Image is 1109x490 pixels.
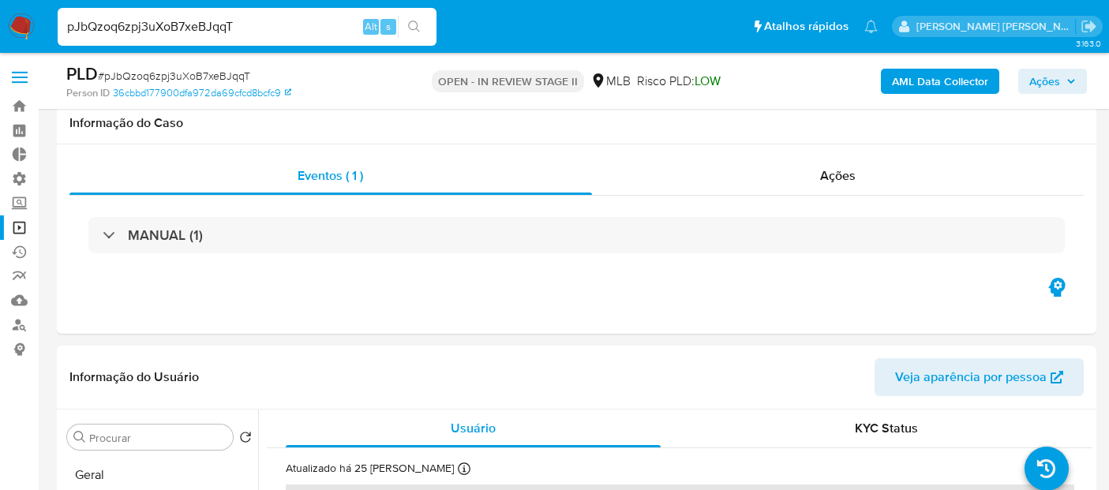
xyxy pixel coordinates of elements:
button: Retornar ao pedido padrão [239,431,252,448]
button: Ações [1018,69,1087,94]
span: s [386,19,391,34]
span: Usuário [451,419,496,437]
b: Person ID [66,86,110,100]
a: Sair [1081,18,1097,35]
span: # pJbQzoq6zpj3uXoB7xeBJqqT [98,68,250,84]
h3: MANUAL (1) [128,226,203,244]
input: Procurar [89,431,227,445]
button: search-icon [398,16,430,38]
span: LOW [695,72,721,90]
span: Risco PLD: [637,73,721,90]
span: Eventos ( 1 ) [298,166,363,185]
b: AML Data Collector [892,69,988,94]
input: Pesquise usuários ou casos... [58,17,436,37]
a: Notificações [864,20,878,33]
span: Ações [820,166,856,185]
button: AML Data Collector [881,69,999,94]
h1: Informação do Caso [69,115,1084,131]
div: MLB [590,73,631,90]
div: MANUAL (1) [88,217,1065,253]
a: 36cbbd177900dfa972da69cfcd8bcfc9 [113,86,291,100]
button: Veja aparência por pessoa [875,358,1084,396]
p: OPEN - IN REVIEW STAGE II [432,70,584,92]
p: luciana.joia@mercadopago.com.br [916,19,1076,34]
b: PLD [66,61,98,86]
span: Veja aparência por pessoa [895,358,1047,396]
span: Ações [1029,69,1060,94]
h1: Informação do Usuário [69,369,199,385]
p: Atualizado há 25 [PERSON_NAME] [286,461,454,476]
span: Alt [365,19,377,34]
button: Procurar [73,431,86,443]
span: KYC Status [855,419,918,437]
span: Atalhos rápidos [764,18,849,35]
